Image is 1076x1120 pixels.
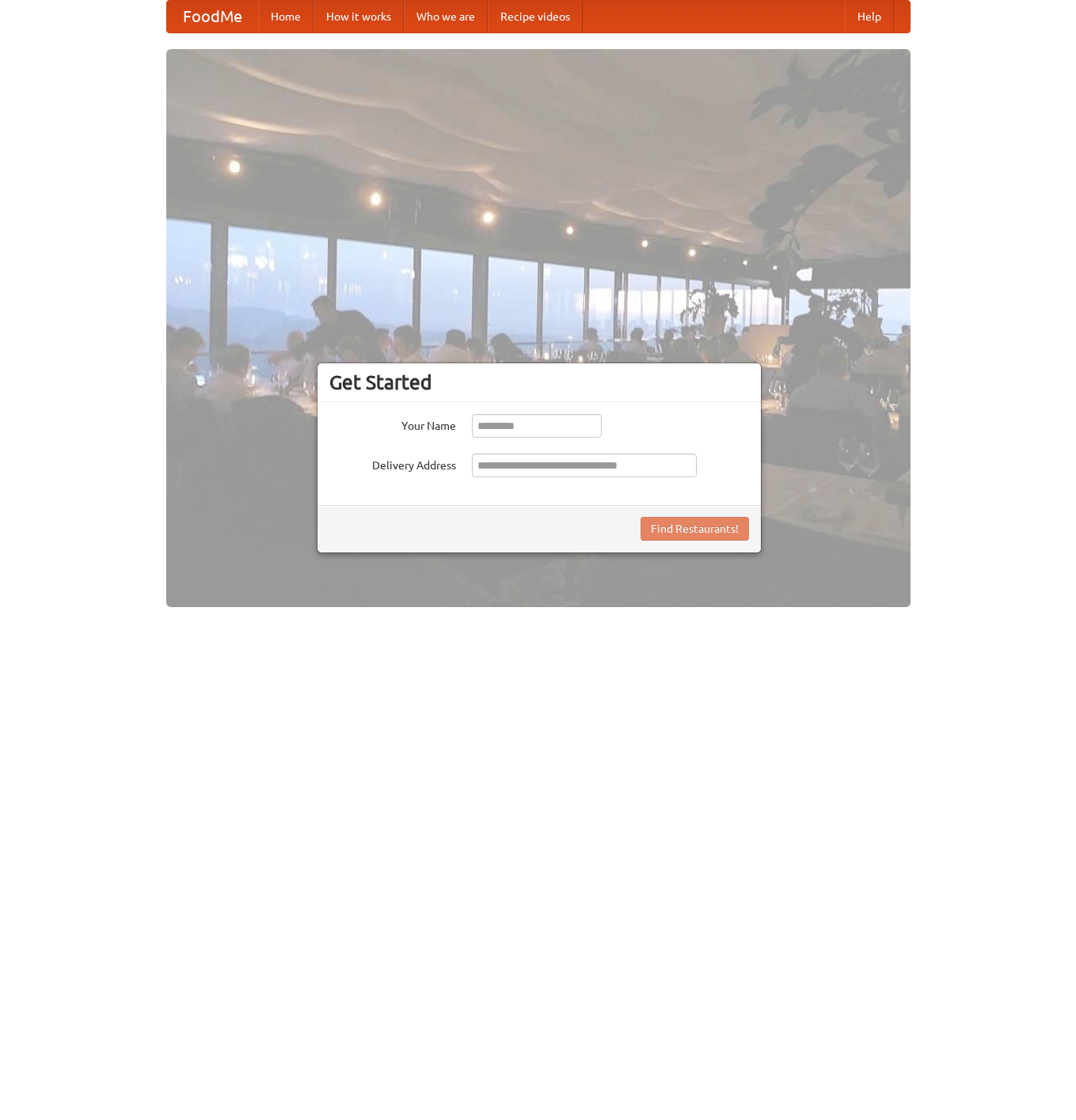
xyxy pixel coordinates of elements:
[167,1,258,32] a: FoodMe
[488,1,583,32] a: Recipe videos
[641,517,749,541] button: Find Restaurants!
[329,454,456,473] label: Delivery Address
[258,1,314,32] a: Home
[314,1,404,32] a: How it works
[404,1,488,32] a: Who we are
[329,414,456,434] label: Your Name
[329,370,749,394] h3: Get Started
[845,1,894,32] a: Help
